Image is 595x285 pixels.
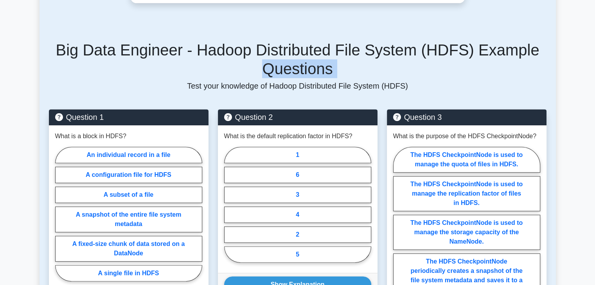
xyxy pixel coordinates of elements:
p: What is a block in HDFS? [55,132,126,141]
label: The HDFS CheckpointNode is used to manage the storage capacity of the NameNode. [393,215,540,250]
label: A fixed-size chunk of data stored on a DataNode [55,236,202,262]
label: 5 [224,246,371,263]
h5: Question 2 [224,112,371,122]
label: 2 [224,226,371,243]
label: A snapshot of the entire file system metadata [55,207,202,232]
label: A subset of a file [55,187,202,203]
label: An individual record in a file [55,147,202,163]
label: 6 [224,167,371,183]
label: A configuration file for HDFS [55,167,202,183]
label: 4 [224,207,371,223]
p: What is the purpose of the HDFS CheckpointNode? [393,132,536,141]
label: The HDFS CheckpointNode is used to manage the quota of files in HDFS. [393,147,540,173]
h5: Question 1 [55,112,202,122]
h5: Big Data Engineer - Hadoop Distributed File System (HDFS) Example Questions [49,41,546,78]
label: 1 [224,147,371,163]
label: 3 [224,187,371,203]
label: A single file in HDFS [55,265,202,281]
label: The HDFS CheckpointNode is used to manage the replication factor of files in HDFS. [393,176,540,211]
h5: Question 3 [393,112,540,122]
p: What is the default replication factor in HDFS? [224,132,352,141]
p: Test your knowledge of Hadoop Distributed File System (HDFS) [49,81,546,91]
